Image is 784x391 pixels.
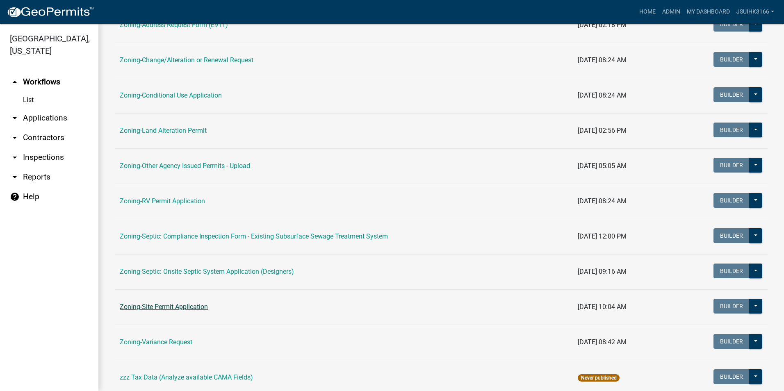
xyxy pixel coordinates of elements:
[713,17,750,32] button: Builder
[120,338,192,346] a: Zoning-Variance Request
[659,4,684,20] a: Admin
[120,268,294,275] a: Zoning-Septic: Onsite Septic System Application (Designers)
[713,158,750,173] button: Builder
[578,127,627,134] span: [DATE] 02:56 PM
[120,197,205,205] a: Zoning-RV Permit Application
[713,228,750,243] button: Builder
[120,303,208,311] a: Zoning-Site Permit Application
[578,303,627,311] span: [DATE] 10:04 AM
[10,113,20,123] i: arrow_drop_down
[578,56,627,64] span: [DATE] 08:24 AM
[578,91,627,99] span: [DATE] 08:24 AM
[578,197,627,205] span: [DATE] 08:24 AM
[578,21,627,29] span: [DATE] 02:18 PM
[578,374,619,382] span: Never published
[636,4,659,20] a: Home
[713,299,750,314] button: Builder
[713,264,750,278] button: Builder
[10,133,20,143] i: arrow_drop_down
[10,192,20,202] i: help
[120,91,222,99] a: Zoning-Conditional Use Application
[578,338,627,346] span: [DATE] 08:42 AM
[713,52,750,67] button: Builder
[10,172,20,182] i: arrow_drop_down
[120,127,207,134] a: Zoning-Land Alteration Permit
[713,369,750,384] button: Builder
[120,56,253,64] a: Zoning-Change/Alteration or Renewal Request
[713,193,750,208] button: Builder
[578,162,627,170] span: [DATE] 05:05 AM
[120,232,388,240] a: Zoning-Septic: Compliance Inspection Form - Existing Subsurface Sewage Treatment System
[578,232,627,240] span: [DATE] 12:00 PM
[713,334,750,349] button: Builder
[120,162,250,170] a: Zoning-Other Agency Issued Permits - Upload
[684,4,733,20] a: My Dashboard
[120,21,228,29] a: Zoning-Address Request Form (E911)
[578,268,627,275] span: [DATE] 09:16 AM
[10,77,20,87] i: arrow_drop_up
[120,373,253,381] a: zzz Tax Data (Analyze available CAMA Fields)
[713,87,750,102] button: Builder
[10,152,20,162] i: arrow_drop_down
[733,4,777,20] a: Jsuihk3166
[713,123,750,137] button: Builder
